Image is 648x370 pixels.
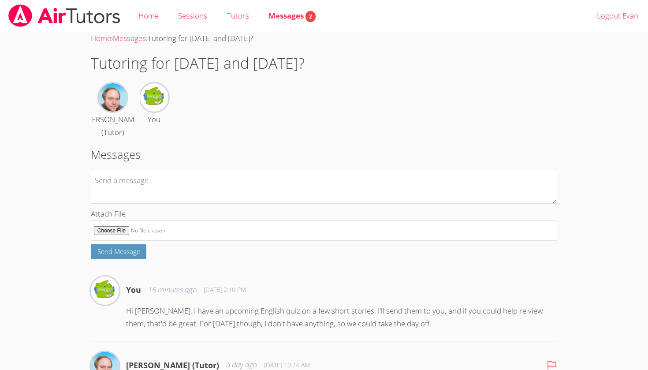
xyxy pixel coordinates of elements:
[148,284,197,296] span: 16 minutes ago
[126,305,557,330] p: Hi [PERSON_NAME]. I have an upcoming English quiz on a few short stories. I'll send them to you, ...
[97,247,140,256] span: Send Message
[91,33,111,43] a: Home
[91,277,119,305] img: Evan Warneck
[99,83,127,112] img: Shawn White
[126,284,141,296] h4: You
[91,32,557,45] div: › ›
[91,209,126,219] span: Attach File
[85,113,141,139] div: [PERSON_NAME] (Tutor)
[140,83,168,112] img: Evan Warneck
[148,113,160,126] div: You
[113,33,146,43] a: Messages
[7,4,121,27] img: airtutors_banner-c4298cdbf04f3fff15de1276eac7730deb9818008684d7c2e4769d2f7ddbe033.png
[91,52,557,75] h1: Tutoring for [DATE] and [DATE]?
[91,221,557,241] input: Attach File
[264,361,310,370] span: [DATE] 10:24 AM
[148,33,253,43] span: Tutoring for [DATE] and [DATE]?
[268,11,316,21] span: Messages
[91,244,147,259] button: Send Message
[204,285,246,294] span: [DATE] 2:10 PM
[91,146,557,163] h2: Messages
[305,11,316,22] span: 2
